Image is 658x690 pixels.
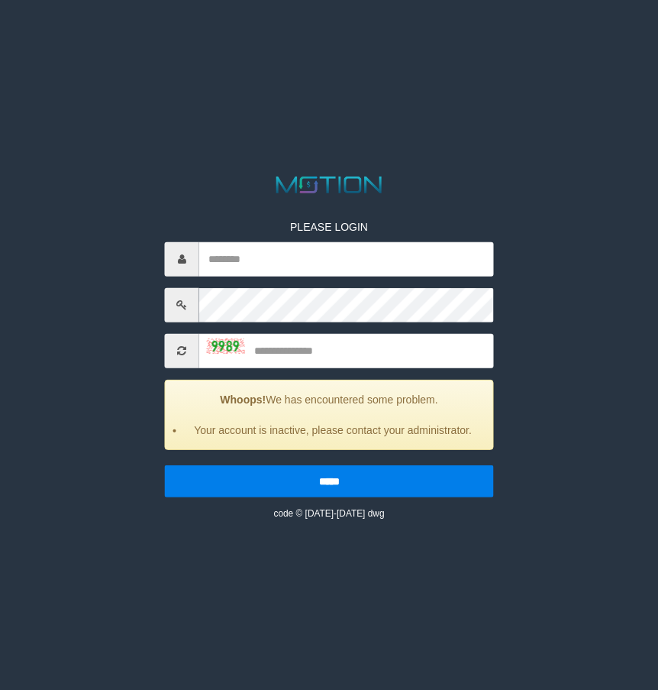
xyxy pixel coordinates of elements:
p: PLEASE LOGIN [165,219,494,235]
li: Your account is inactive, please contact your administrator. [185,423,482,438]
div: We has encountered some problem. [165,380,494,450]
img: MOTION_logo.png [272,173,387,196]
small: code © [DATE]-[DATE] dwg [273,508,384,519]
strong: Whoops! [220,394,266,406]
img: captcha [207,339,245,354]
